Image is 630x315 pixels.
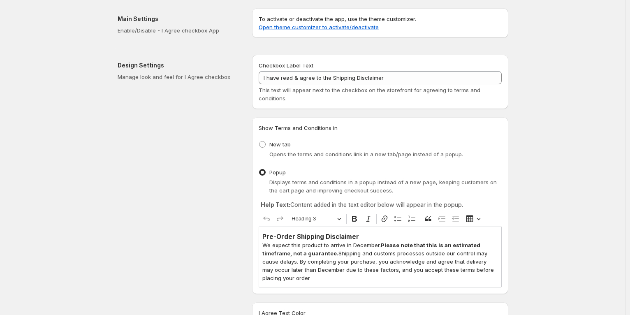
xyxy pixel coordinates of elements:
h2: Main Settings [118,15,239,23]
span: This text will appear next to the checkbox on the storefront for agreeing to terms and conditions. [259,87,480,102]
a: Open theme customizer to activate/deactivate [259,24,379,30]
p: Manage look and feel for I Agree checkbox [118,73,239,81]
span: Opens the terms and conditions link in a new tab/page instead of a popup. [269,151,463,157]
span: Popup [269,169,286,176]
p: To activate or deactivate the app, use the theme customizer. [259,15,502,31]
strong: Help Text: [261,201,290,208]
span: Show Terms and Conditions in [259,125,338,131]
span: Heading 3 [292,214,334,224]
h2: Design Settings [118,61,239,69]
button: Heading 3, Heading [288,213,345,225]
span: Checkbox Label Text [259,62,313,69]
span: Displays terms and conditions in a popup instead of a new page, keeping customers on the cart pag... [269,179,497,194]
p: Enable/Disable - I Agree checkbox App [118,26,239,35]
div: Editor toolbar [259,211,502,227]
h3: Pre-Order Shipping Disclaimer [262,233,498,241]
p: We expect this product to arrive in December. Shipping and customs processes outside our control ... [262,241,498,282]
div: Editor editing area: main. Press Alt+0 for help. [259,227,502,287]
p: Content added in the text editor below will appear in the popup. [261,201,500,209]
span: New tab [269,141,291,148]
